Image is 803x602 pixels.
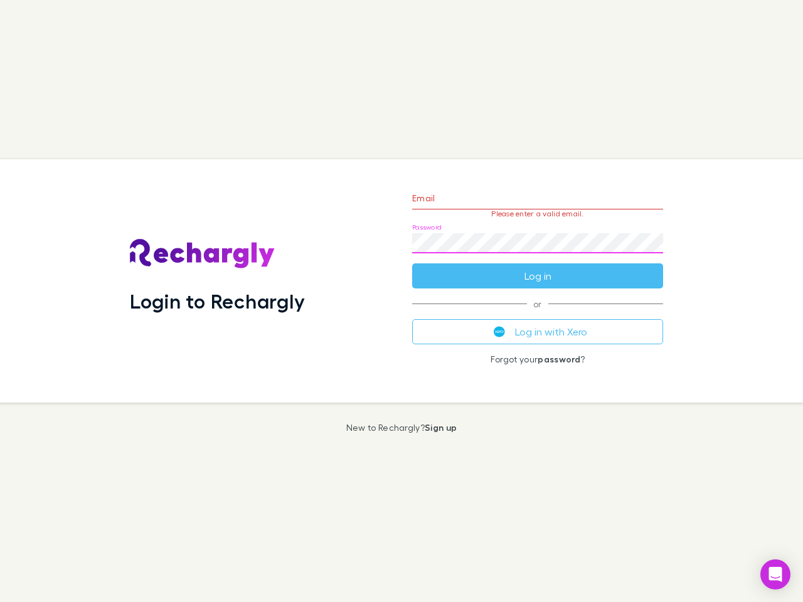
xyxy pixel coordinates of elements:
[130,239,275,269] img: Rechargly's Logo
[130,289,305,313] h1: Login to Rechargly
[412,223,442,232] label: Password
[760,559,790,589] div: Open Intercom Messenger
[412,263,663,288] button: Log in
[412,354,663,364] p: Forgot your ?
[425,422,457,433] a: Sign up
[346,423,457,433] p: New to Rechargly?
[538,354,580,364] a: password
[494,326,505,337] img: Xero's logo
[412,209,663,218] p: Please enter a valid email.
[412,319,663,344] button: Log in with Xero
